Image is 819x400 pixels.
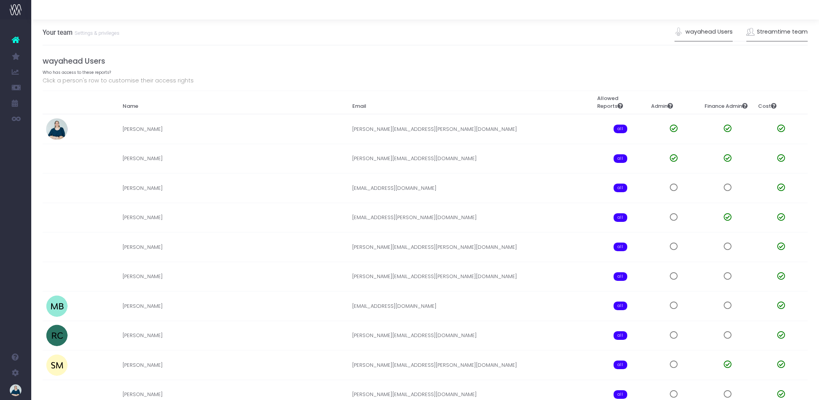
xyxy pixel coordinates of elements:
td: [PERSON_NAME] [119,232,349,262]
td: [PERSON_NAME] [119,203,349,232]
span: all [614,302,627,310]
span: all [614,390,627,399]
td: [PERSON_NAME][EMAIL_ADDRESS][PERSON_NAME][DOMAIN_NAME] [349,114,594,144]
img: profile_images [46,295,68,317]
td: [PERSON_NAME][EMAIL_ADDRESS][PERSON_NAME][DOMAIN_NAME] [349,350,594,380]
span: all [614,361,627,369]
small: Who has access to these reports? [43,68,111,75]
span: all [614,243,627,251]
td: [PERSON_NAME] [119,262,349,291]
td: [PERSON_NAME] [119,321,349,350]
td: [PERSON_NAME][EMAIL_ADDRESS][DOMAIN_NAME] [349,321,594,350]
td: [PERSON_NAME] [119,350,349,380]
img: profile_images [46,148,68,169]
td: [PERSON_NAME][EMAIL_ADDRESS][PERSON_NAME][DOMAIN_NAME] [349,262,594,291]
span: all [614,213,627,222]
th: Admin [647,91,701,114]
img: profile_images [46,207,68,228]
span: all [614,184,627,192]
td: [PERSON_NAME] [119,114,349,144]
span: all [614,125,627,133]
img: profile_images [46,354,68,376]
td: [PERSON_NAME][EMAIL_ADDRESS][DOMAIN_NAME] [349,144,594,173]
td: [PERSON_NAME] [119,144,349,173]
th: Finance Admin [701,91,754,114]
td: [PERSON_NAME] [119,291,349,321]
img: profile_images [46,118,68,140]
h4: wayahead Users [43,57,808,66]
td: [PERSON_NAME][EMAIL_ADDRESS][PERSON_NAME][DOMAIN_NAME] [349,232,594,262]
td: [EMAIL_ADDRESS][PERSON_NAME][DOMAIN_NAME] [349,203,594,232]
td: [EMAIL_ADDRESS][DOMAIN_NAME] [349,173,594,203]
th: Name [119,91,349,114]
img: profile_images [46,325,68,346]
h3: Your team [43,29,120,36]
span: all [614,331,627,340]
p: Click a person's row to customise their access rights [43,76,808,85]
span: all [614,272,627,281]
img: profile_images [46,236,68,258]
td: [EMAIL_ADDRESS][DOMAIN_NAME] [349,291,594,321]
a: wayahead Users [674,23,733,41]
img: profile_images [46,266,68,287]
a: Streamtime team [746,23,808,41]
img: profile_images [46,177,68,199]
th: Cost [754,91,808,114]
img: images/default_profile_image.png [10,384,21,396]
td: [PERSON_NAME] [119,173,349,203]
span: all [614,154,627,163]
th: Allowed Reports [594,91,647,114]
th: Email [349,91,594,114]
small: Settings & privileges [73,29,120,36]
